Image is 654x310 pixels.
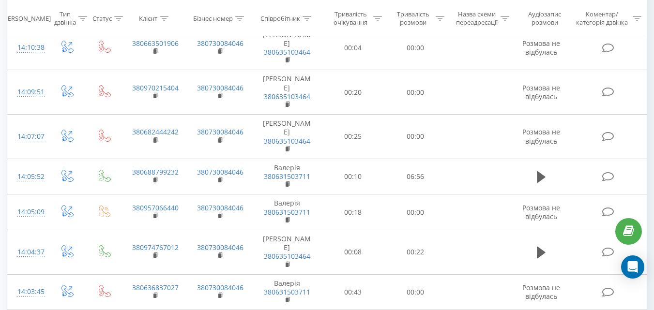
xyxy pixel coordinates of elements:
[522,283,560,301] span: Розмова не відбулась
[322,70,384,115] td: 00:20
[322,194,384,230] td: 00:18
[132,243,179,252] a: 380974767012
[384,230,447,275] td: 00:22
[17,83,38,102] div: 14:09:51
[520,10,569,27] div: Аудіозапис розмови
[252,274,322,310] td: Валерія
[322,274,384,310] td: 00:43
[193,14,233,22] div: Бізнес номер
[384,115,447,159] td: 00:00
[393,10,433,27] div: Тривалість розмови
[621,255,644,279] div: Open Intercom Messenger
[522,127,560,145] span: Розмова не відбулась
[264,172,310,181] a: 380631503711
[132,127,179,136] a: 380682444242
[2,14,51,22] div: [PERSON_NAME]
[456,10,498,27] div: Назва схеми переадресації
[384,194,447,230] td: 00:00
[322,230,384,275] td: 00:08
[132,283,179,292] a: 380636837027
[522,203,560,221] span: Розмова не відбулась
[197,127,243,136] a: 380730084046
[264,251,310,261] a: 380635103464
[252,70,322,115] td: [PERSON_NAME]
[260,14,300,22] div: Співробітник
[252,115,322,159] td: [PERSON_NAME]
[197,203,243,212] a: 380730084046
[197,83,243,92] a: 380730084046
[17,243,38,262] div: 14:04:37
[132,39,179,48] a: 380663501906
[54,10,76,27] div: Тип дзвінка
[264,47,310,57] a: 380635103464
[252,230,322,275] td: [PERSON_NAME]
[17,127,38,146] div: 14:07:07
[522,39,560,57] span: Розмова не відбулась
[264,92,310,101] a: 380635103464
[17,167,38,186] div: 14:05:52
[264,136,310,146] a: 380635103464
[384,70,447,115] td: 00:00
[17,38,38,57] div: 14:10:38
[252,26,322,70] td: [PERSON_NAME]
[132,203,179,212] a: 380957066440
[384,26,447,70] td: 00:00
[331,10,371,27] div: Тривалість очікування
[574,10,630,27] div: Коментар/категорія дзвінка
[264,287,310,296] a: 380631503711
[17,203,38,221] div: 14:05:09
[522,83,560,101] span: Розмова не відбулась
[322,115,384,159] td: 00:25
[264,207,310,217] a: 380631503711
[252,159,322,194] td: Валерія
[252,194,322,230] td: Валерія
[322,159,384,194] td: 00:10
[197,243,243,252] a: 380730084046
[384,159,447,194] td: 06:56
[197,283,243,292] a: 380730084046
[92,14,112,22] div: Статус
[384,274,447,310] td: 00:00
[132,83,179,92] a: 380970215404
[17,282,38,301] div: 14:03:45
[322,26,384,70] td: 00:04
[132,167,179,177] a: 380688799232
[197,167,243,177] a: 380730084046
[197,39,243,48] a: 380730084046
[139,14,157,22] div: Клієнт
